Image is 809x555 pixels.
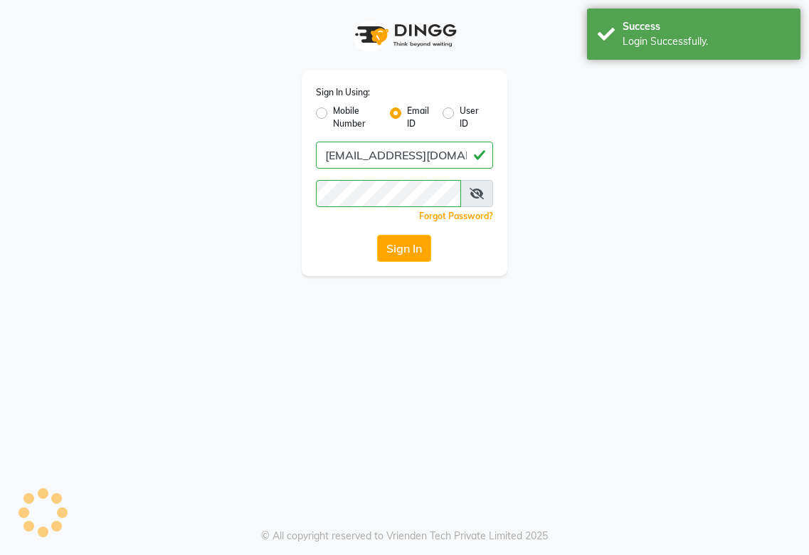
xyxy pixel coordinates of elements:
[623,19,790,34] div: Success
[347,14,461,56] img: logo1.svg
[623,34,790,49] div: Login Successfully.
[333,105,379,130] label: Mobile Number
[316,180,462,207] input: Username
[377,235,431,262] button: Sign In
[407,105,431,130] label: Email ID
[316,142,494,169] input: Username
[460,105,482,130] label: User ID
[419,211,493,221] a: Forgot Password?
[316,86,370,99] label: Sign In Using:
